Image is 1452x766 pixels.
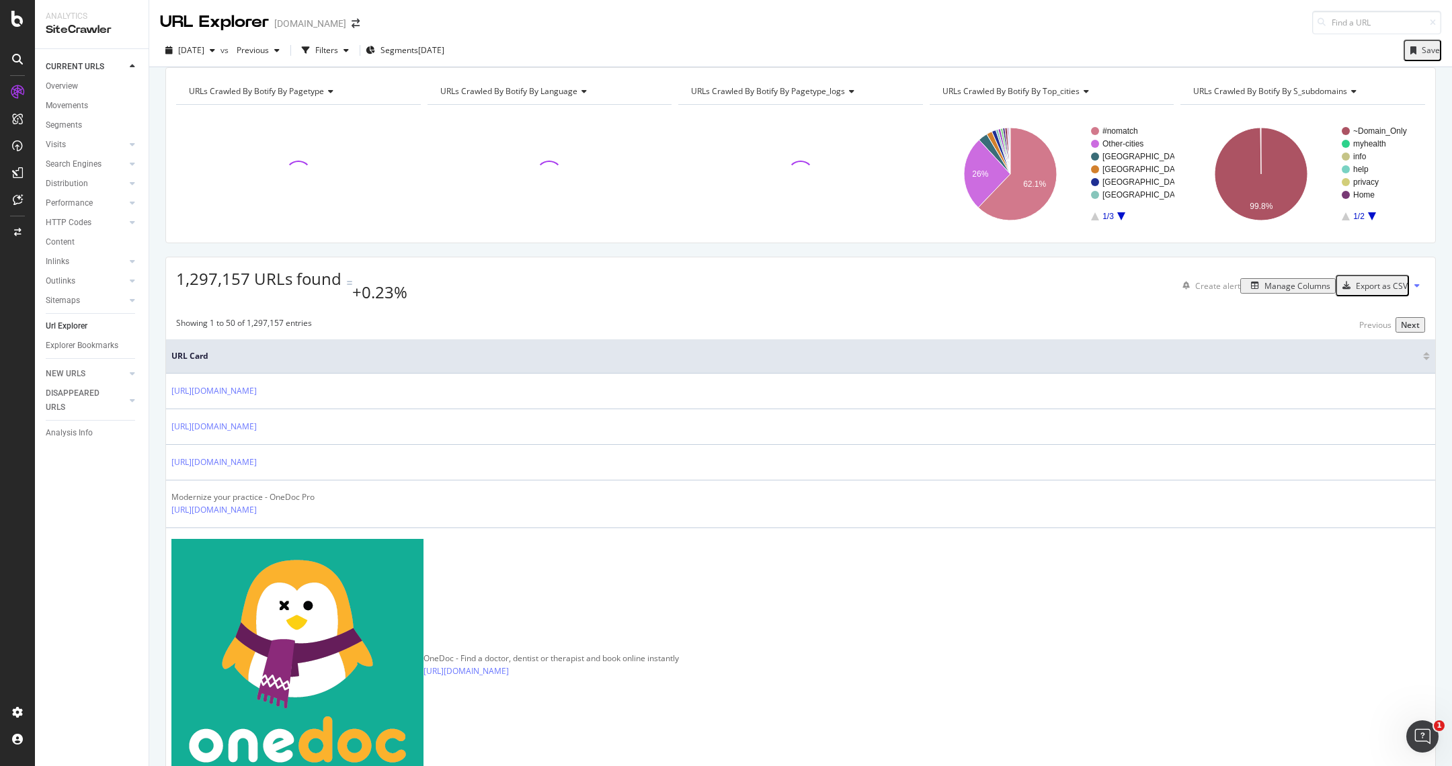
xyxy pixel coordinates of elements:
img: Equal [347,281,352,285]
svg: A chart. [930,116,1174,232]
button: Export as CSV [1336,275,1409,296]
div: DISAPPEARED URLS [46,386,114,415]
text: privacy [1353,177,1379,187]
div: [DATE] [418,44,444,56]
div: Content [46,235,75,249]
a: Inlinks [46,255,126,269]
iframe: Intercom live chat [1406,720,1439,753]
span: 2025 Sep. 5th [178,44,204,56]
text: ~Domain_Only [1353,126,1407,136]
a: [URL][DOMAIN_NAME] [171,420,257,433]
span: URLs Crawled By Botify By pagetype [189,85,324,97]
text: myhealth [1353,139,1386,148]
div: Search Engines [46,157,102,171]
h4: URLs Crawled By Botify By pagetype_logs [688,81,911,102]
div: Analytics [46,11,138,22]
text: 26% [972,169,988,179]
span: URLs Crawled By Botify By language [440,85,577,97]
a: [URL][DOMAIN_NAME] [424,665,509,678]
a: Distribution [46,177,126,191]
a: Url Explorer [46,319,139,333]
div: Explorer Bookmarks [46,339,118,353]
button: Segments[DATE] [366,40,444,61]
div: Modernize your practice - OneDoc Pro [171,491,315,503]
div: Analysis Info [46,426,93,440]
div: Visits [46,138,66,152]
div: Save [1422,44,1440,56]
svg: A chart. [1180,116,1425,232]
div: Inlinks [46,255,69,269]
a: NEW URLS [46,367,126,381]
span: Segments [380,44,418,56]
text: [GEOGRAPHIC_DATA] [1102,165,1186,174]
text: [GEOGRAPHIC_DATA] [1102,190,1186,200]
a: Segments [46,118,139,132]
a: Overview [46,79,139,93]
a: HTTP Codes [46,216,126,230]
h4: URLs Crawled By Botify By pagetype [186,81,409,102]
text: #nomatch [1102,126,1138,136]
a: [URL][DOMAIN_NAME] [171,384,257,398]
a: [URL][DOMAIN_NAME] [171,456,257,469]
button: Next [1396,317,1425,333]
div: Manage Columns [1264,280,1330,292]
div: OneDoc - Find a doctor, dentist or therapist and book online instantly [424,652,679,665]
div: Previous [1359,319,1391,331]
div: Showing 1 to 50 of 1,297,157 entries [176,317,312,333]
a: Visits [46,138,126,152]
button: Save [1404,40,1441,61]
a: Performance [46,196,126,210]
div: Overview [46,79,78,93]
div: Segments [46,118,82,132]
div: arrow-right-arrow-left [352,19,360,28]
text: 99.8% [1250,202,1273,211]
text: help [1353,165,1369,174]
h4: URLs Crawled By Botify By language [438,81,660,102]
span: Previous [231,44,269,56]
div: NEW URLS [46,367,85,381]
span: vs [220,44,231,56]
text: [GEOGRAPHIC_DATA] [1102,152,1186,161]
text: 1/2 [1354,212,1365,221]
h4: URLs Crawled By Botify By s_subdomains [1191,81,1413,102]
div: Export as CSV [1356,280,1408,292]
div: CURRENT URLS [46,60,104,74]
a: Analysis Info [46,426,139,440]
div: Outlinks [46,274,75,288]
div: Sitemaps [46,294,80,308]
button: Previous [231,40,285,61]
div: Movements [46,99,88,113]
span: URLs Crawled By Botify By pagetype_logs [691,85,845,97]
a: Explorer Bookmarks [46,339,139,353]
button: [DATE] [160,40,220,61]
div: Performance [46,196,93,210]
div: HTTP Codes [46,216,91,230]
span: URLs Crawled By Botify By s_subdomains [1193,85,1347,97]
button: Manage Columns [1240,278,1336,294]
div: +0.23% [352,281,407,304]
input: Find a URL [1312,11,1441,34]
div: Next [1401,319,1420,331]
text: info [1353,152,1367,161]
div: Distribution [46,177,88,191]
span: 1,297,157 URLs found [176,267,341,290]
button: Filters [296,40,354,61]
a: Sitemaps [46,294,126,308]
a: Search Engines [46,157,126,171]
div: [DOMAIN_NAME] [274,17,346,30]
div: Filters [315,44,338,56]
a: CURRENT URLS [46,60,126,74]
text: 1/3 [1102,212,1114,221]
a: Movements [46,99,139,113]
text: Other-cities [1102,139,1143,148]
a: [URL][DOMAIN_NAME] [171,503,257,517]
div: Create alert [1195,280,1240,292]
text: Home [1353,190,1375,200]
h4: URLs Crawled By Botify By top_cities [940,81,1162,102]
div: SiteCrawler [46,22,138,38]
a: Outlinks [46,274,126,288]
span: 1 [1434,720,1445,731]
span: URLs Crawled By Botify By top_cities [942,85,1080,97]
